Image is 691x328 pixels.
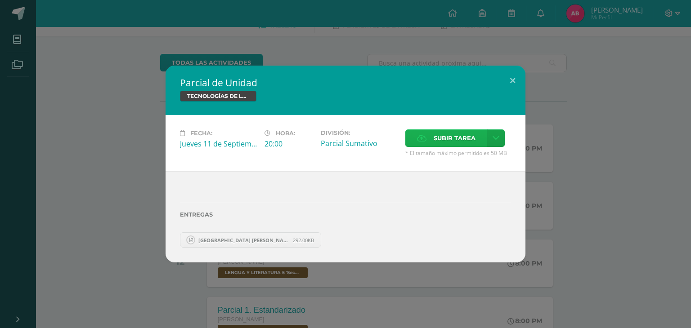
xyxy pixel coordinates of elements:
a: Parcial U4 Karolina Balam.docx [180,232,321,248]
span: Hora: [276,130,295,137]
span: TECNOLOGÍAS DE LA INFORMACIÓN Y LA COMUNICACIÓN 5 [180,91,256,102]
div: Parcial Sumativo [321,138,398,148]
label: División: [321,129,398,136]
h2: Parcial de Unidad [180,76,511,89]
span: * El tamaño máximo permitido es 50 MB [405,149,511,157]
label: Entregas [180,211,511,218]
div: Jueves 11 de Septiembre [180,139,257,149]
div: 20:00 [265,139,314,149]
span: Fecha: [190,130,212,137]
span: 292.00KB [293,237,314,244]
span: [GEOGRAPHIC_DATA] [PERSON_NAME].docx [194,237,293,244]
span: Subir tarea [434,130,476,146]
button: Close (Esc) [500,66,525,96]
